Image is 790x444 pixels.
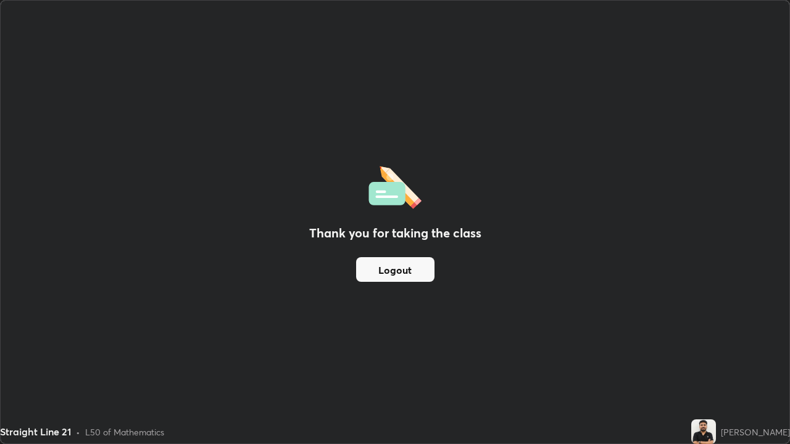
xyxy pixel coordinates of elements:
h2: Thank you for taking the class [309,224,481,242]
div: L50 of Mathematics [85,425,164,438]
img: a9ba632262ef428287db51fe8869eec0.jpg [691,419,716,444]
button: Logout [356,257,434,282]
div: • [76,425,80,438]
div: [PERSON_NAME] [721,425,790,438]
img: offlineFeedback.1438e8b3.svg [368,162,422,209]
